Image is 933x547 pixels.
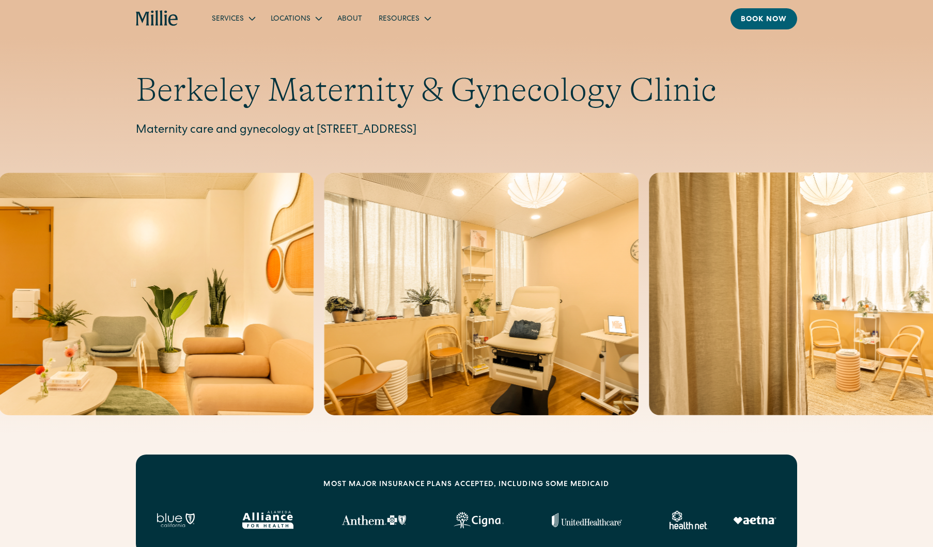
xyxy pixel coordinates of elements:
div: Resources [379,14,419,25]
a: home [136,10,179,27]
img: Anthem Logo [341,515,406,525]
div: Book now [741,14,787,25]
img: Aetna logo [733,516,776,524]
a: About [329,10,370,27]
img: United Healthcare logo [552,513,622,527]
img: Cigna logo [454,512,504,528]
div: Services [204,10,262,27]
div: Services [212,14,244,25]
div: Locations [271,14,310,25]
div: Resources [370,10,438,27]
img: Healthnet logo [670,511,708,529]
h1: Berkeley Maternity & Gynecology Clinic [136,70,797,110]
img: Alameda Alliance logo [242,511,293,529]
div: MOST MAJOR INSURANCE PLANS ACCEPTED, INCLUDING some MEDICAID [323,479,609,490]
p: Maternity care and gynecology at [STREET_ADDRESS] [136,122,797,139]
img: Blue California logo [157,513,195,527]
a: Book now [730,8,797,29]
div: Locations [262,10,329,27]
